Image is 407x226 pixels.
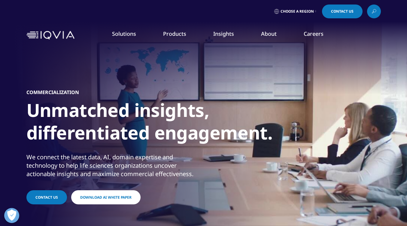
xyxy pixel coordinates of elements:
[261,30,277,37] a: About
[26,99,252,148] h1: Unmatched insights, differentiated engagement.
[112,30,136,37] a: Solutions
[26,89,79,95] h5: Commercialization
[26,190,67,204] a: Contact Us
[281,9,314,14] span: Choose a Region
[213,30,234,37] a: Insights
[26,31,74,40] img: IQVIA Healthcare Information Technology and Pharma Clinical Research Company
[71,190,141,204] a: Download AI White Paper
[322,5,363,18] a: Contact Us
[304,30,323,37] a: Careers
[26,153,202,178] div: We connect the latest data, AI, domain expertise and technology to help life sciences organizatio...
[77,21,381,49] nav: Primary
[163,30,186,37] a: Products
[4,208,19,223] button: Open Preferences
[80,195,132,200] span: Download AI White Paper
[331,10,354,13] span: Contact Us
[35,195,58,200] span: Contact Us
